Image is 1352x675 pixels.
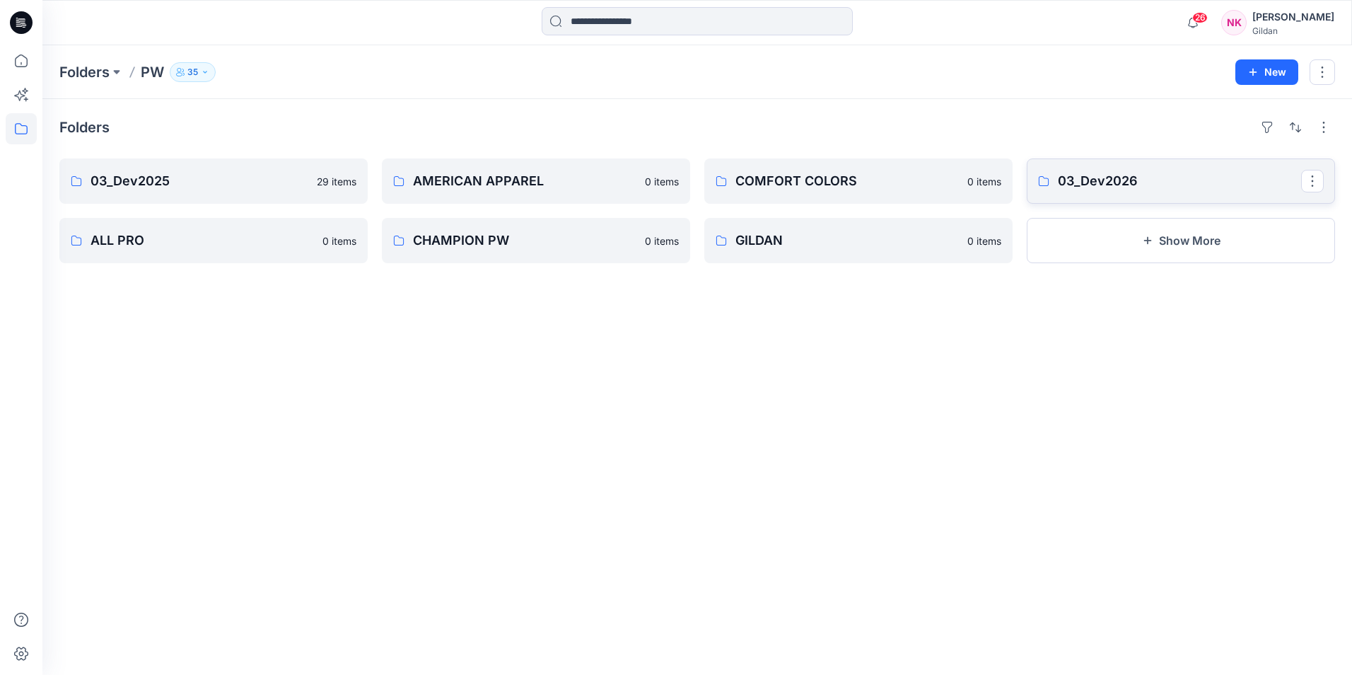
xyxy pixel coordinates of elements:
[967,233,1001,248] p: 0 items
[645,174,679,189] p: 0 items
[141,62,164,82] p: PW
[382,218,690,263] a: CHAMPION PW0 items
[413,171,636,191] p: AMERICAN APPAREL
[59,158,368,204] a: 03_Dev202529 items
[91,231,314,250] p: ALL PRO
[1027,158,1335,204] a: 03_Dev2026
[91,171,308,191] p: 03_Dev2025
[59,218,368,263] a: ALL PRO0 items
[645,233,679,248] p: 0 items
[735,171,959,191] p: COMFORT COLORS
[170,62,216,82] button: 35
[1252,8,1334,25] div: [PERSON_NAME]
[382,158,690,204] a: AMERICAN APPAREL0 items
[967,174,1001,189] p: 0 items
[1235,59,1298,85] button: New
[187,64,198,80] p: 35
[704,218,1013,263] a: GILDAN0 items
[1027,218,1335,263] button: Show More
[735,231,959,250] p: GILDAN
[413,231,636,250] p: CHAMPION PW
[317,174,356,189] p: 29 items
[322,233,356,248] p: 0 items
[1192,12,1208,23] span: 26
[59,62,110,82] a: Folders
[59,119,110,136] h4: Folders
[1252,25,1334,36] div: Gildan
[1221,10,1247,35] div: NK
[704,158,1013,204] a: COMFORT COLORS0 items
[1058,171,1301,191] p: 03_Dev2026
